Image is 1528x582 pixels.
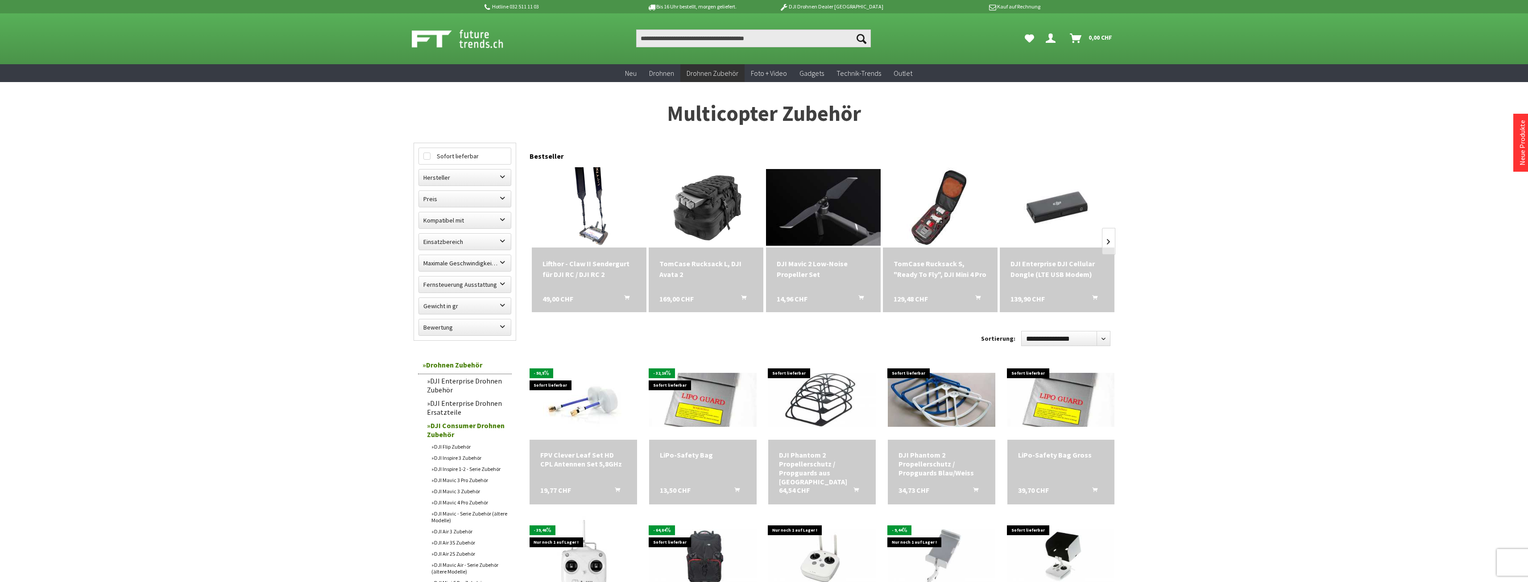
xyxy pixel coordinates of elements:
span: 13,50 CHF [660,486,691,495]
p: Hotline 032 511 11 03 [483,1,622,12]
span: 14,96 CHF [777,293,807,304]
span: Outlet [894,69,912,78]
div: Bestseller [530,143,1115,165]
p: Kauf auf Rechnung [901,1,1040,12]
a: DJI Mavic 2 Low-Noise Propeller Set 14,96 CHF In den Warenkorb [777,258,870,280]
a: Dein Konto [1042,29,1063,47]
img: LiPo-Safety Bag [649,373,757,427]
a: DJI Mavic 3 Zubehör [427,486,512,497]
a: LiPo-Safety Bag Gross 39,70 CHF In den Warenkorb [1018,450,1104,459]
a: DJI Air 2S Zubehör [427,548,512,559]
img: DJI Phantom 2 Propellerschutz / Propguards aus Karbon [768,373,876,427]
label: Bewertung [419,319,511,335]
a: DJI Flip Zubehör [427,441,512,452]
div: DJI Phantom 2 Propellerschutz / Propguards Blau/Weiss [899,450,985,477]
a: Drohnen [643,64,680,83]
a: Drohnen Zubehör [680,64,745,83]
div: TomCase Rucksack L, DJI Avata 2 [659,258,753,280]
h1: Multicopter Zubehör [414,103,1115,125]
a: DJI Air 3 Zubehör [427,526,512,537]
label: Sofort lieferbar [419,148,511,164]
button: In den Warenkorb [848,293,869,305]
a: Drohnen Zubehör [418,356,512,374]
span: 169,00 CHF [659,293,694,304]
img: Shop Futuretrends - zur Startseite wechseln [412,28,523,50]
a: DJI Phantom 2 Propellerschutz / Propguards aus [GEOGRAPHIC_DATA] 64,54 CHF In den Warenkorb [779,450,865,486]
img: TomCase Rucksack L, DJI Avata 2 [666,167,746,248]
div: DJI Enterprise DJI Cellular Dongle (LTE USB Modem) [1010,258,1104,280]
a: DJI Mavic - Serie Zubehör (ältere Modelle) [427,508,512,526]
div: LiPo-Safety Bag Gross [1018,450,1104,459]
button: In den Warenkorb [962,486,984,497]
a: TomCase Rucksack S, "Ready To Fly", DJI Mini 4 Pro 129,48 CHF In den Warenkorb [894,258,987,280]
img: DJI Enterprise DJI Cellular Dongle (LTE USB Modem) [1000,169,1114,245]
a: DJI Enterprise Drohnen Zubehör [422,374,512,396]
a: DJI Enterprise DJI Cellular Dongle (LTE USB Modem) 139,90 CHF In den Warenkorb [1010,258,1104,280]
img: DJI Mavic 2 Low-Noise Propeller Set [766,169,881,245]
a: DJI Inspire 1-2 - Serie Zubehör [427,463,512,475]
button: In den Warenkorb [613,293,635,305]
a: LiPo-Safety Bag 13,50 CHF In den Warenkorb [660,450,746,459]
span: Foto + Video [751,69,787,78]
a: Outlet [887,64,919,83]
a: Neue Produkte [1518,120,1527,165]
button: In den Warenkorb [604,486,625,497]
button: In den Warenkorb [1081,293,1103,305]
label: Preis [419,191,511,207]
label: Fernsteuerung Ausstattung [419,277,511,293]
a: DJI Phantom 2 Propellerschutz / Propguards Blau/Weiss 34,73 CHF In den Warenkorb [899,450,985,477]
button: Suchen [852,29,871,47]
button: In den Warenkorb [730,293,752,305]
span: 19,77 CHF [540,486,571,495]
label: Hersteller [419,169,511,186]
div: DJI Mavic 2 Low-Noise Propeller Set [777,258,870,280]
span: 64,54 CHF [779,486,810,495]
img: LiPo-Safety Bag Gross [1007,373,1115,427]
span: 139,90 CHF [1010,293,1045,304]
a: DJI Consumer Drohnen Zubehör [422,419,512,441]
a: FPV Clever Leaf Set HD CPL Antennen Set 5,8GHz 19,77 CHF In den Warenkorb [540,450,626,468]
span: 129,48 CHF [894,293,928,304]
label: Gewicht in gr [419,298,511,314]
img: Lifthor - Claw II Sendergurt für DJI RC / DJI RC 2 [559,167,618,248]
span: 49,00 CHF [542,293,573,304]
a: Neu [619,64,643,83]
a: Lifthor - Claw II Sendergurt für DJI RC / DJI RC 2 49,00 CHF In den Warenkorb [542,258,636,280]
a: DJI Enterprise Drohnen Ersatzteile [422,396,512,419]
div: DJI Phantom 2 Propellerschutz / Propguards aus [GEOGRAPHIC_DATA] [779,450,865,486]
a: DJI Mavic Air - Serie Zubehör (ältere Modelle) [427,559,512,577]
span: Drohnen Zubehör [687,69,738,78]
label: Maximale Geschwindigkeit in km/h [419,255,511,271]
p: DJI Drohnen Dealer [GEOGRAPHIC_DATA] [762,1,901,12]
a: Meine Favoriten [1020,29,1039,47]
label: Sortierung: [981,331,1015,346]
img: FPV Clever Leaf Set HD CPL Antennen Set 5,8GHz [543,359,623,440]
a: DJI Inspire 3 Zubehör [427,452,512,463]
span: Gadgets [799,69,824,78]
a: DJI Air 3S Zubehör [427,537,512,548]
a: Foto + Video [745,64,793,83]
button: In den Warenkorb [965,293,986,305]
button: In den Warenkorb [1081,486,1103,497]
a: DJI Mavic 4 Pro Zubehör [427,497,512,508]
label: Einsatzbereich [419,234,511,250]
label: Kompatibel mit [419,212,511,228]
span: 34,73 CHF [899,486,929,495]
p: Bis 16 Uhr bestellt, morgen geliefert. [622,1,762,12]
span: Neu [625,69,637,78]
div: LiPo-Safety Bag [660,450,746,459]
span: 39,70 CHF [1018,486,1049,495]
span: 0,00 CHF [1089,30,1112,45]
input: Produkt, Marke, Kategorie, EAN, Artikelnummer… [636,29,871,47]
a: TomCase Rucksack L, DJI Avata 2 169,00 CHF In den Warenkorb [659,258,753,280]
span: Drohnen [649,69,674,78]
button: In den Warenkorb [843,486,864,497]
a: Gadgets [793,64,830,83]
button: In den Warenkorb [724,486,745,497]
a: Warenkorb [1066,29,1117,47]
div: Lifthor - Claw II Sendergurt für DJI RC / DJI RC 2 [542,258,636,280]
a: Technik-Trends [830,64,887,83]
span: Technik-Trends [836,69,881,78]
img: DJI Phantom 2 Propellerschutz / Propguards Blau/Weiss [888,373,995,427]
